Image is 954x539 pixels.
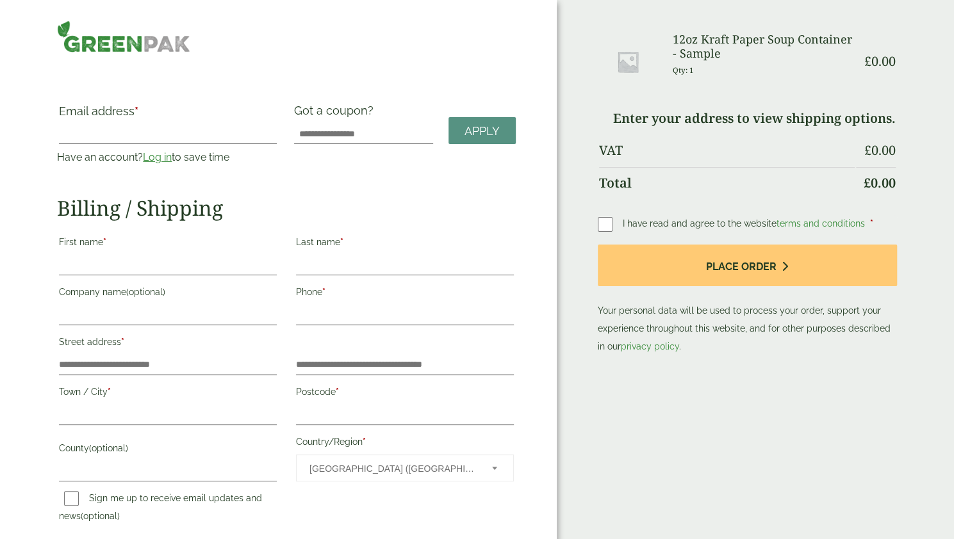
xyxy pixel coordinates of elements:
[296,455,514,481] span: Country/Region
[864,52,896,70] bdi: 0.00
[57,150,279,165] p: Have an account? to save time
[59,233,277,255] label: First name
[599,33,657,91] img: Placeholder
[777,218,865,229] a: terms and conditions
[296,433,514,455] label: Country/Region
[864,52,871,70] span: £
[363,437,366,447] abbr: required
[108,387,111,397] abbr: required
[599,167,855,198] th: Total
[59,333,277,355] label: Street address
[57,196,515,220] h2: Billing / Shipping
[599,135,855,166] th: VAT
[623,218,868,229] span: I have read and agree to the website
[59,106,277,124] label: Email address
[294,104,379,124] label: Got a coupon?
[864,174,871,191] span: £
[465,124,500,138] span: Apply
[143,151,172,163] a: Log in
[59,493,262,525] label: Sign me up to receive email updates and news
[59,283,277,305] label: Company name
[81,511,120,521] span: (optional)
[57,20,190,52] img: GreenPak Supplies
[336,387,339,397] abbr: required
[59,383,277,405] label: Town / City
[135,104,138,118] abbr: required
[864,141,896,159] bdi: 0.00
[598,245,897,286] button: Place order
[672,33,854,60] h3: 12oz Kraft Paper Soup Container - Sample
[59,439,277,461] label: County
[864,174,896,191] bdi: 0.00
[103,237,106,247] abbr: required
[864,141,871,159] span: £
[672,65,693,75] small: Qty: 1
[121,337,124,347] abbr: required
[296,233,514,255] label: Last name
[448,117,516,145] a: Apply
[599,103,896,134] td: Enter your address to view shipping options.
[89,443,128,453] span: (optional)
[340,237,343,247] abbr: required
[296,383,514,405] label: Postcode
[598,245,897,355] p: Your personal data will be used to process your order, support your experience throughout this we...
[621,341,679,351] a: privacy policy
[309,455,475,482] span: United Kingdom (UK)
[64,491,79,506] input: Sign me up to receive email updates and news(optional)
[296,283,514,305] label: Phone
[322,287,325,297] abbr: required
[870,218,873,229] abbr: required
[126,287,165,297] span: (optional)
